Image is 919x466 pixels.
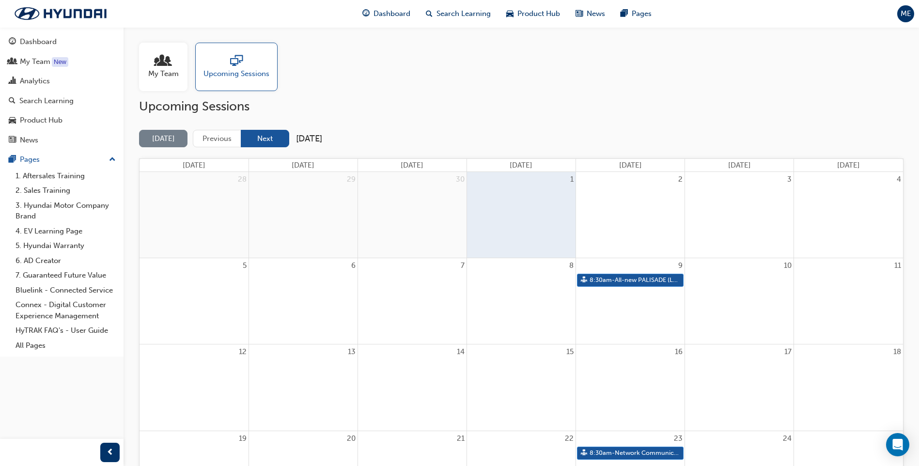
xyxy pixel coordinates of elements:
[237,431,249,446] a: October 19, 2025
[576,258,685,344] td: October 9, 2025
[349,258,358,273] a: October 6, 2025
[362,8,370,20] span: guage-icon
[568,4,613,24] a: news-iconNews
[9,38,16,47] span: guage-icon
[576,8,583,20] span: news-icon
[358,344,467,431] td: October 14, 2025
[181,159,207,172] a: Sunday
[20,115,62,126] div: Product Hub
[782,258,794,273] a: October 10, 2025
[901,8,911,19] span: ME
[5,3,116,24] a: Trak
[897,5,914,22] button: ME
[107,447,114,459] span: prev-icon
[9,155,16,164] span: pages-icon
[617,159,644,172] a: Thursday
[794,258,903,344] td: October 11, 2025
[399,159,425,172] a: Tuesday
[785,172,794,187] a: October 3, 2025
[236,172,249,187] a: September 28, 2025
[891,344,903,359] a: October 18, 2025
[4,92,120,110] a: Search Learning
[426,8,433,20] span: search-icon
[454,172,467,187] a: September 30, 2025
[12,268,120,283] a: 7. Guaranteed Future Value
[794,172,903,258] td: October 4, 2025
[9,136,16,145] span: news-icon
[20,135,38,146] div: News
[587,8,605,19] span: News
[4,72,120,90] a: Analytics
[12,238,120,253] a: 5. Hyundai Warranty
[401,161,423,170] span: [DATE]
[139,130,187,148] button: [DATE]
[676,172,685,187] a: October 2, 2025
[140,258,249,344] td: October 5, 2025
[12,198,120,224] a: 3. Hyundai Motor Company Brand
[4,31,120,151] button: DashboardMy TeamAnalyticsSearch LearningProduct HubNews
[4,151,120,169] button: Pages
[728,161,751,170] span: [DATE]
[20,76,50,87] div: Analytics
[892,258,903,273] a: October 11, 2025
[355,4,418,24] a: guage-iconDashboard
[4,53,120,71] a: My Team
[157,55,170,68] span: people-icon
[508,159,534,172] a: Wednesday
[576,344,685,431] td: October 16, 2025
[589,447,682,459] span: 8:30am - Network Communications
[52,57,68,67] div: Tooltip anchor
[436,8,491,19] span: Search Learning
[374,8,410,19] span: Dashboard
[510,161,532,170] span: [DATE]
[296,133,322,144] h2: [DATE]
[241,258,249,273] a: October 5, 2025
[794,344,903,431] td: October 18, 2025
[498,4,568,24] a: car-iconProduct Hub
[517,8,560,19] span: Product Hub
[249,258,358,344] td: October 6, 2025
[467,258,576,344] td: October 8, 2025
[459,258,467,273] a: October 7, 2025
[4,131,120,149] a: News
[345,172,358,187] a: September 29, 2025
[632,8,652,19] span: Pages
[895,172,903,187] a: October 4, 2025
[782,344,794,359] a: October 17, 2025
[249,344,358,431] td: October 13, 2025
[4,111,120,129] a: Product Hub
[685,344,794,431] td: October 17, 2025
[183,161,205,170] span: [DATE]
[12,283,120,298] a: Bluelink - Connected Service
[418,4,498,24] a: search-iconSearch Learning
[249,172,358,258] td: September 29, 2025
[358,258,467,344] td: October 7, 2025
[621,8,628,20] span: pages-icon
[672,431,685,446] a: October 23, 2025
[567,258,576,273] a: October 8, 2025
[685,258,794,344] td: October 10, 2025
[203,68,269,79] span: Upcoming Sessions
[726,159,753,172] a: Friday
[12,297,120,323] a: Connex - Digital Customer Experience Management
[564,344,576,359] a: October 15, 2025
[358,172,467,258] td: September 30, 2025
[837,161,860,170] span: [DATE]
[12,323,120,338] a: HyTRAK FAQ's - User Guide
[563,431,576,446] a: October 22, 2025
[290,159,316,172] a: Monday
[581,447,587,459] span: sessionType_FACE_TO_FACE-icon
[20,56,50,67] div: My Team
[781,431,794,446] a: October 24, 2025
[891,431,903,446] a: October 25, 2025
[467,172,576,258] td: October 1, 2025
[241,130,289,148] button: Next
[292,161,314,170] span: [DATE]
[139,99,903,114] h2: Upcoming Sessions
[589,274,682,286] span: 8:30am - All-new PALISADE (LX3) Hybrid - Technical Training
[12,224,120,239] a: 4. EV Learning Page
[19,95,74,107] div: Search Learning
[568,172,576,187] a: October 1, 2025
[230,55,243,68] span: sessionType_ONLINE_URL-icon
